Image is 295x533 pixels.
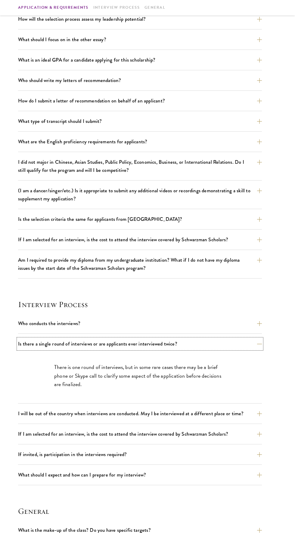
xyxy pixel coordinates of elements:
h4: Interview Process [18,300,277,309]
h4: General [18,506,277,516]
button: What are the English proficiency requirements for applicants? [18,136,262,147]
a: Application & Requirements [18,5,88,11]
button: How will the selection process assess my leadership potential? [18,14,262,24]
a: Interview Process [93,5,140,11]
p: There is one round of interviews, but in some rare cases there may be a brief phone or Skype call... [54,363,226,388]
button: Is the selection criteria the same for applicants from [GEOGRAPHIC_DATA]? [18,214,262,224]
button: If I am selected for an interview, is the cost to attend the interview covered by Schwarzman Scho... [18,429,262,439]
a: General [144,5,165,11]
button: Am I required to provide my diploma from my undergraduate institution? What if I do not have my d... [18,255,262,273]
button: What should I focus on in the other essay? [18,34,262,45]
button: (I am a dancer/singer/etc.) Is it appropriate to submit any additional videos or recordings demon... [18,185,262,204]
button: What should I expect and how can I prepare for my interview? [18,470,262,480]
button: If I am selected for an interview, is the cost to attend the interview covered by Schwarzman Scho... [18,234,262,245]
button: If invited, is participation in the interviews required? [18,449,262,460]
button: What is an ideal GPA for a candidate applying for this scholarship? [18,55,262,65]
button: Who should write my letters of recommendation? [18,75,262,86]
button: I will be out of the country when interviews are conducted. May I be interviewed at a different p... [18,408,262,419]
button: Is there a single round of interviews or are applicants ever interviewed twice? [18,339,262,349]
button: What type of transcript should I submit? [18,116,262,126]
button: I did not major in Chinese, Asian Studies, Public Policy, Economics, Business, or International R... [18,157,262,175]
button: Who conducts the interviews? [18,318,262,329]
button: How do I submit a letter of recommendation on behalf of an applicant? [18,96,262,106]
